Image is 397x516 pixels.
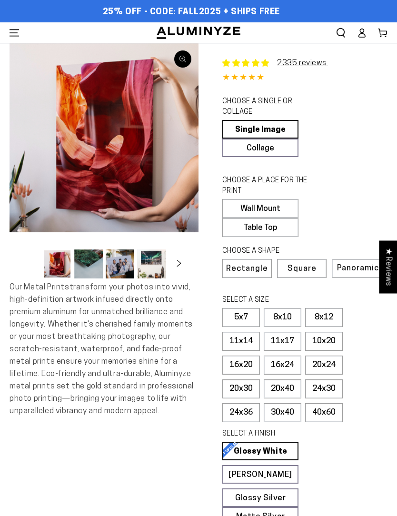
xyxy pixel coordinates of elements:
img: Aluminyze [156,26,241,40]
label: 20x30 [222,379,260,398]
button: Load image 3 in gallery view [106,249,134,278]
legend: CHOOSE A SHAPE [222,246,318,257]
summary: Menu [4,22,25,43]
label: 8x12 [305,308,343,327]
label: 20x40 [264,379,301,398]
label: 20x24 [305,356,343,375]
label: 10x20 [305,332,343,351]
button: Slide right [169,253,189,274]
button: Load image 4 in gallery view [137,249,166,278]
label: Wall Mount [222,199,298,218]
label: 16x24 [264,356,301,375]
a: 2335 reviews. [277,60,328,67]
label: 24x30 [305,379,343,398]
button: Load image 1 in gallery view [43,249,71,278]
a: Single Image [222,120,298,139]
span: 25% OFF - Code: FALL2025 + Ships Free [103,7,280,18]
label: 24x36 [222,403,260,422]
legend: SELECT A SIZE [222,295,318,306]
a: 2335 reviews. [222,58,387,69]
label: 11x17 [264,332,301,351]
label: 40x60 [305,403,343,422]
legend: CHOOSE A SINGLE OR COLLAGE [222,97,318,118]
span: Square [288,265,317,273]
span: Panoramic [337,264,379,272]
div: 4.85 out of 5.0 stars [222,71,387,85]
a: Glossy Silver [222,488,298,507]
legend: SELECT A FINISH [222,429,318,439]
legend: CHOOSE A PLACE FOR THE PRINT [222,176,318,197]
button: Slide left [19,253,40,274]
a: [PERSON_NAME] [222,465,298,484]
label: Table Top [222,218,298,237]
label: 30x40 [264,403,301,422]
label: 16x20 [222,356,260,375]
span: Our Metal Prints transform your photos into vivid, high-definition artwork infused directly onto ... [10,283,194,415]
label: 11x14 [222,332,260,351]
label: 5x7 [222,308,260,327]
span: Rectangle [226,265,268,273]
media-gallery: Gallery Viewer [10,43,198,281]
div: Click to open Judge.me floating reviews tab [379,240,397,293]
a: Glossy White [222,442,298,460]
button: Load image 2 in gallery view [74,249,103,278]
a: Collage [222,139,298,157]
summary: Search our site [330,22,351,43]
label: 8x10 [264,308,301,327]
